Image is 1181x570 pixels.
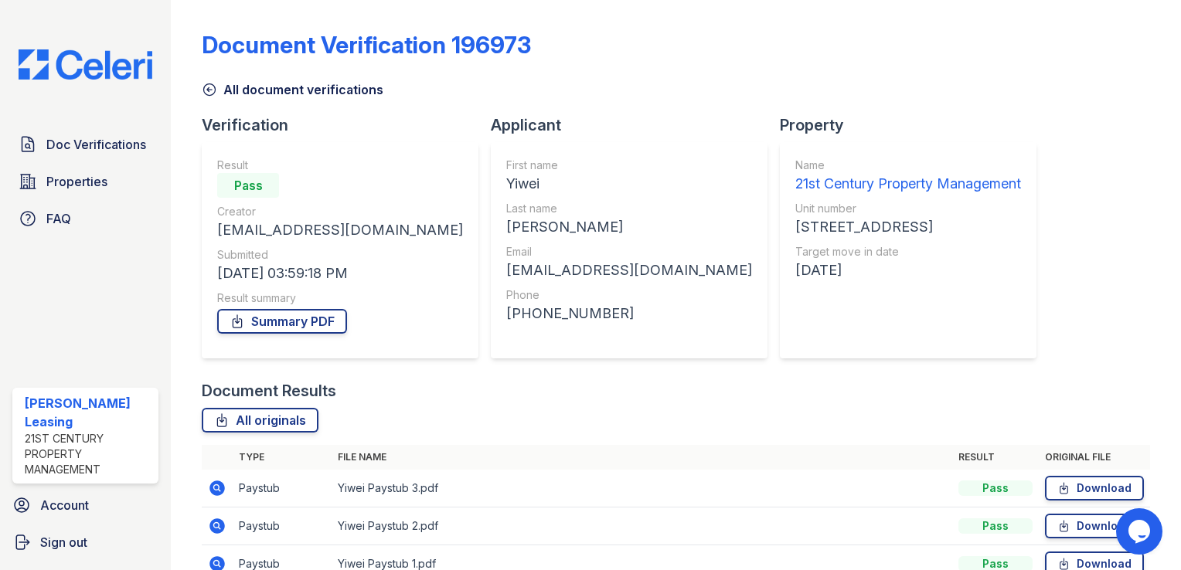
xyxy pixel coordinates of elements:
[506,303,752,324] div: [PHONE_NUMBER]
[506,244,752,260] div: Email
[217,204,463,219] div: Creator
[6,527,165,558] a: Sign out
[217,158,463,173] div: Result
[233,445,332,470] th: Type
[506,260,752,281] div: [EMAIL_ADDRESS][DOMAIN_NAME]
[6,490,165,521] a: Account
[506,216,752,238] div: [PERSON_NAME]
[332,507,952,545] td: Yiwei Paystub 2.pdf
[1039,445,1150,470] th: Original file
[46,172,107,191] span: Properties
[795,201,1021,216] div: Unit number
[202,80,383,99] a: All document verifications
[12,203,158,234] a: FAQ
[958,518,1033,534] div: Pass
[217,247,463,263] div: Submitted
[217,290,463,306] div: Result summary
[506,287,752,303] div: Phone
[506,201,752,216] div: Last name
[332,470,952,507] td: Yiwei Paystub 3.pdf
[25,394,152,431] div: [PERSON_NAME] Leasing
[491,114,780,136] div: Applicant
[795,173,1021,195] div: 21st Century Property Management
[40,533,87,551] span: Sign out
[795,216,1021,238] div: [STREET_ADDRESS]
[780,114,1049,136] div: Property
[233,470,332,507] td: Paystub
[795,158,1021,173] div: Name
[217,173,279,198] div: Pass
[958,480,1033,496] div: Pass
[795,260,1021,281] div: [DATE]
[506,173,752,195] div: Yiwei
[40,496,89,514] span: Account
[202,408,318,433] a: All originals
[506,158,752,173] div: First name
[1116,508,1166,555] iframe: chat widget
[25,431,152,477] div: 21st Century Property Management
[12,166,158,197] a: Properties
[202,31,531,59] div: Document Verification 196973
[202,380,336,402] div: Document Results
[1045,514,1144,538] a: Download
[46,135,146,154] span: Doc Verifications
[217,263,463,284] div: [DATE] 03:59:18 PM
[6,49,165,80] img: CE_Logo_Blue-a8612792a0a2168367f1c8372b55b34899dd931a85d93a1a3d3e32e68fde9ad4.png
[795,158,1021,195] a: Name 21st Century Property Management
[952,445,1039,470] th: Result
[46,209,71,228] span: FAQ
[332,445,952,470] th: File name
[795,244,1021,260] div: Target move in date
[233,507,332,545] td: Paystub
[217,309,347,334] a: Summary PDF
[1045,476,1144,500] a: Download
[217,219,463,241] div: [EMAIL_ADDRESS][DOMAIN_NAME]
[202,114,491,136] div: Verification
[12,129,158,160] a: Doc Verifications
